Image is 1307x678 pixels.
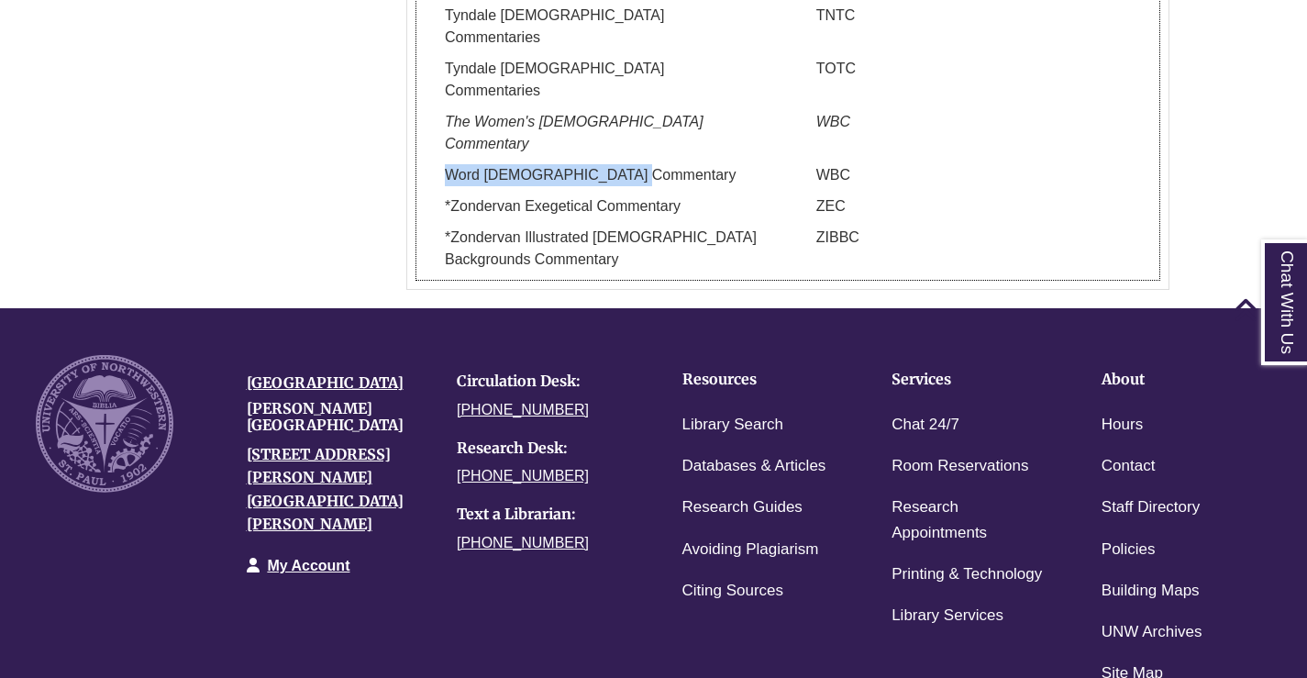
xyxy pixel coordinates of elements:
[457,468,589,483] a: [PHONE_NUMBER]
[267,558,349,573] a: My Account
[430,195,774,217] p: *Zondervan Exegetical Commentary
[247,373,404,392] a: [GEOGRAPHIC_DATA]
[247,401,430,433] h4: [PERSON_NAME][GEOGRAPHIC_DATA]
[1102,412,1143,439] a: Hours
[1102,619,1202,646] a: UNW Archives
[682,495,803,521] a: Research Guides
[682,372,836,388] h4: Resources
[430,58,774,102] p: Tyndale [DEMOGRAPHIC_DATA] Commentaries
[1102,537,1156,563] a: Policies
[247,445,404,534] a: [STREET_ADDRESS][PERSON_NAME][GEOGRAPHIC_DATA][PERSON_NAME]
[430,227,774,271] p: *Zondervan Illustrated [DEMOGRAPHIC_DATA] Backgrounds Commentary
[1102,495,1200,521] a: Staff Directory
[802,164,1146,186] p: WBC
[457,506,640,523] h4: Text a Librarian:
[892,412,959,439] a: Chat 24/7
[1102,453,1156,480] a: Contact
[802,58,1146,80] p: TOTC
[682,578,784,605] a: Citing Sources
[1102,372,1255,388] h4: About
[892,495,1045,546] a: Research Appointments
[892,372,1045,388] h4: Services
[892,603,1003,629] a: Library Services
[682,453,826,480] a: Databases & Articles
[1234,297,1302,322] a: Back to Top
[802,227,1146,249] p: ZIBBC
[430,5,774,49] p: Tyndale [DEMOGRAPHIC_DATA] Commentaries
[816,114,850,129] em: WBC
[1102,578,1200,605] a: Building Maps
[36,355,173,493] img: UNW seal
[802,5,1146,27] p: TNTC
[430,164,774,186] p: Word [DEMOGRAPHIC_DATA] Commentary
[802,195,1146,217] p: ZEC
[445,114,703,151] em: The Women's [DEMOGRAPHIC_DATA] Commentary
[682,537,819,563] a: Avoiding Plagiarism
[457,535,589,550] a: [PHONE_NUMBER]
[892,561,1042,588] a: Printing & Technology
[457,440,640,457] h4: Research Desk:
[457,373,640,390] h4: Circulation Desk:
[457,402,589,417] a: [PHONE_NUMBER]
[892,453,1028,480] a: Room Reservations
[682,412,784,439] a: Library Search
